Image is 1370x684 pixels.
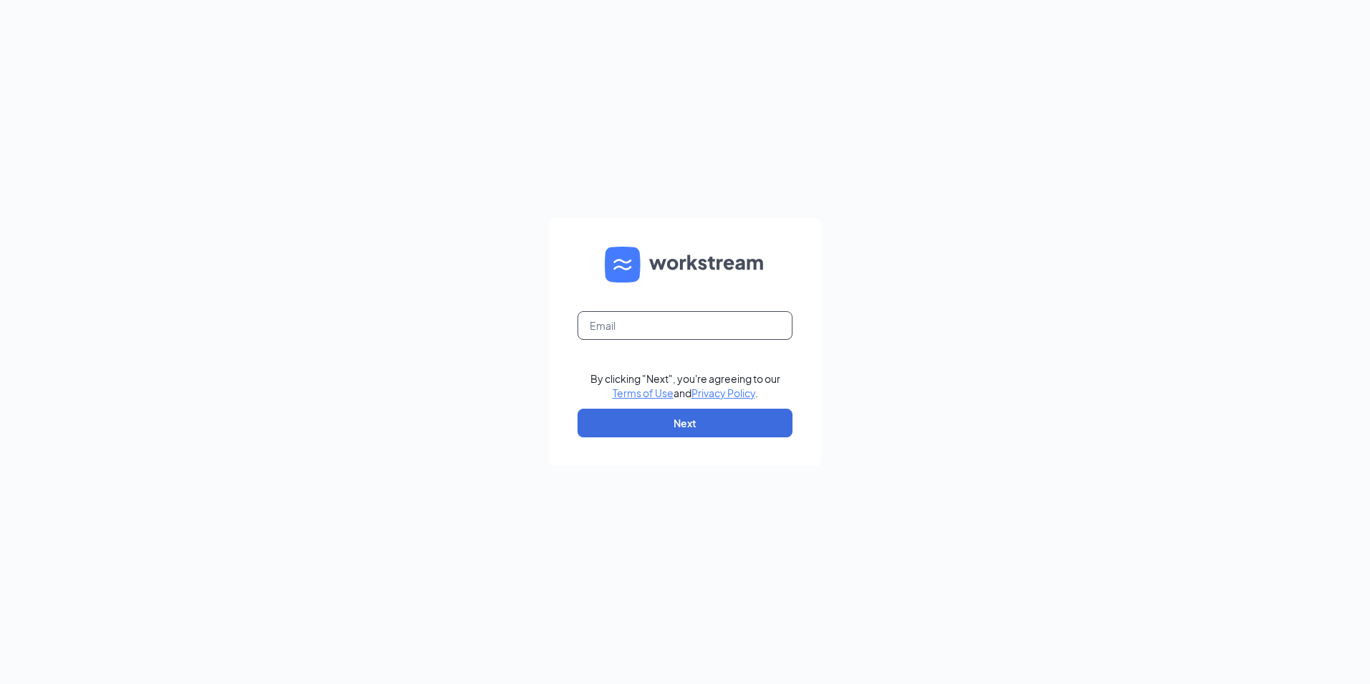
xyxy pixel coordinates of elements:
input: Email [578,311,792,340]
div: By clicking "Next", you're agreeing to our and . [590,371,780,400]
button: Next [578,409,792,437]
a: Privacy Policy [691,386,755,399]
a: Terms of Use [613,386,674,399]
img: WS logo and Workstream text [605,247,765,282]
